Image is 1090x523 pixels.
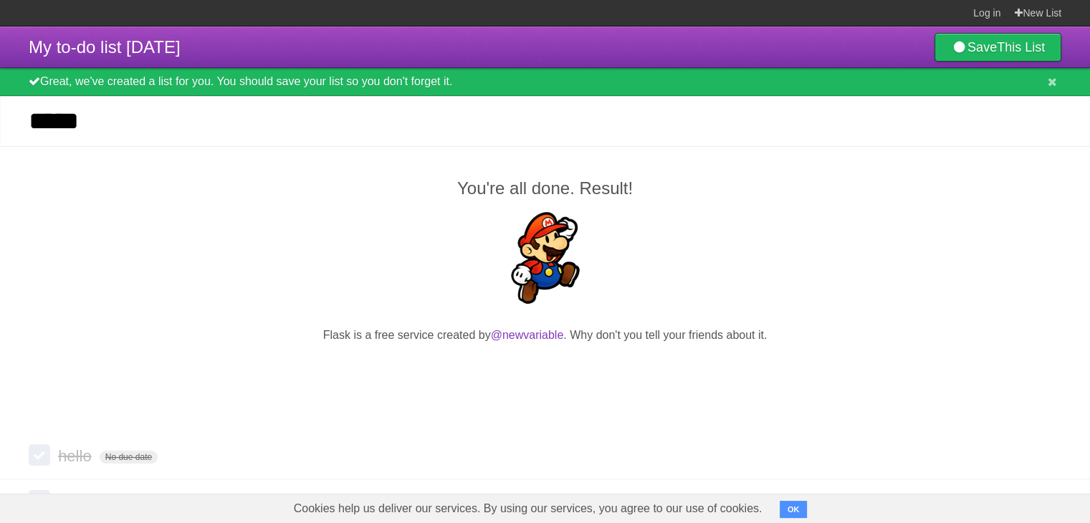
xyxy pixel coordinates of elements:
[29,327,1061,344] p: Flask is a free service created by . Why don't you tell your friends about it.
[29,176,1061,201] h2: You're all done. Result!
[29,444,50,466] label: Done
[58,447,95,465] span: hello
[997,40,1045,54] b: This List
[780,501,808,518] button: OK
[58,493,74,511] span: hi
[100,451,158,464] span: No due date
[29,490,50,512] label: Done
[29,37,181,57] span: My to-do list [DATE]
[934,33,1061,62] a: SaveThis List
[279,494,777,523] span: Cookies help us deliver our services. By using our services, you agree to our use of cookies.
[520,362,571,382] iframe: X Post Button
[499,212,591,304] img: Super Mario
[491,329,564,341] a: @newvariable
